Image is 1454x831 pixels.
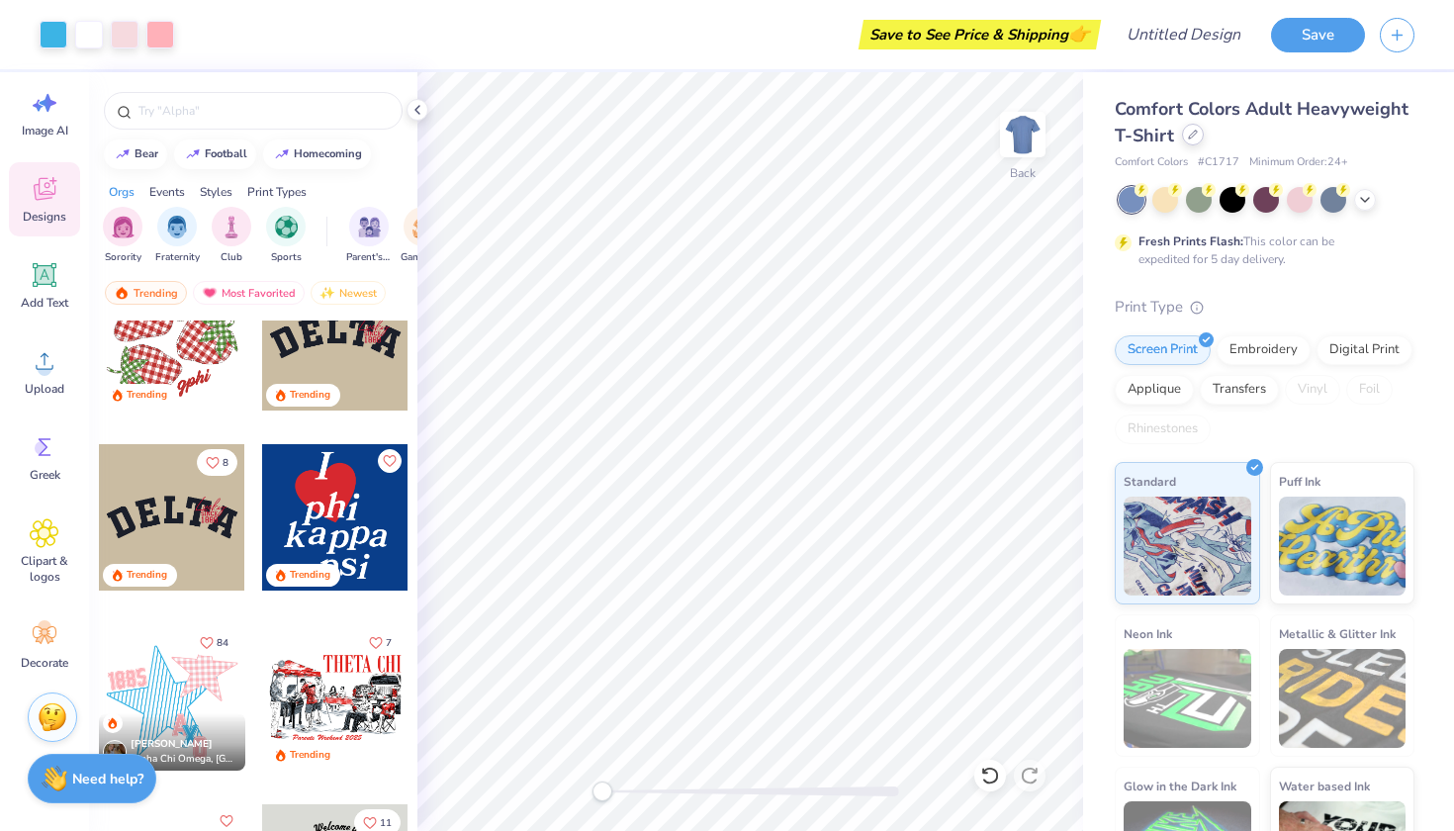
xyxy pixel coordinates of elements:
[290,388,330,403] div: Trending
[1198,154,1239,171] span: # C1717
[1279,471,1320,492] span: Puff Ink
[358,216,381,238] img: Parent's Weekend Image
[271,250,302,265] span: Sports
[1010,164,1036,182] div: Back
[1249,154,1348,171] span: Minimum Order: 24 +
[1068,22,1090,46] span: 👉
[346,207,392,265] div: filter for Parent's Weekend
[1115,375,1194,405] div: Applique
[1285,375,1340,405] div: Vinyl
[166,216,188,238] img: Fraternity Image
[319,286,335,300] img: newest.gif
[1138,232,1382,268] div: This color can be expedited for 5 day delivery.
[401,207,446,265] button: filter button
[266,207,306,265] div: filter for Sports
[193,281,305,305] div: Most Favorited
[174,139,256,169] button: football
[205,148,247,159] div: football
[115,148,131,160] img: trend_line.gif
[1138,233,1243,249] strong: Fresh Prints Flash:
[109,183,135,201] div: Orgs
[131,752,237,767] span: Alpha Chi Omega, [GEOGRAPHIC_DATA]
[212,207,251,265] div: filter for Club
[114,286,130,300] img: trending.gif
[103,207,142,265] button: filter button
[136,101,390,121] input: Try "Alpha"
[346,250,392,265] span: Parent's Weekend
[380,818,392,828] span: 11
[294,148,362,159] div: homecoming
[30,467,60,483] span: Greek
[412,216,435,238] img: Game Day Image
[863,20,1096,49] div: Save to See Price & Shipping
[185,148,201,160] img: trend_line.gif
[290,568,330,583] div: Trending
[275,216,298,238] img: Sports Image
[1124,623,1172,644] span: Neon Ink
[1279,776,1370,796] span: Water based Ink
[104,139,167,169] button: bear
[1279,497,1407,596] img: Puff Ink
[1115,415,1211,444] div: Rhinestones
[1003,115,1043,154] img: Back
[21,655,68,671] span: Decorate
[263,139,371,169] button: homecoming
[105,281,187,305] div: Trending
[346,207,392,265] button: filter button
[1115,335,1211,365] div: Screen Print
[135,148,158,159] div: bear
[217,638,228,648] span: 84
[72,770,143,788] strong: Need help?
[1217,335,1311,365] div: Embroidery
[22,123,68,138] span: Image AI
[290,748,330,763] div: Trending
[1115,154,1188,171] span: Comfort Colors
[274,148,290,160] img: trend_line.gif
[1200,375,1279,405] div: Transfers
[401,250,446,265] span: Game Day
[1124,649,1251,748] img: Neon Ink
[23,209,66,225] span: Designs
[378,449,402,473] button: Like
[311,281,386,305] div: Newest
[1279,623,1396,644] span: Metallic & Glitter Ink
[1317,335,1412,365] div: Digital Print
[149,183,185,201] div: Events
[112,216,135,238] img: Sorority Image
[266,207,306,265] button: filter button
[1346,375,1393,405] div: Foil
[1271,18,1365,52] button: Save
[127,568,167,583] div: Trending
[197,449,237,476] button: Like
[202,286,218,300] img: most_fav.gif
[1111,15,1256,54] input: Untitled Design
[1124,471,1176,492] span: Standard
[592,782,612,801] div: Accessibility label
[247,183,307,201] div: Print Types
[212,207,251,265] button: filter button
[221,216,242,238] img: Club Image
[223,458,228,468] span: 8
[191,629,237,656] button: Like
[103,207,142,265] div: filter for Sorority
[1115,97,1409,147] span: Comfort Colors Adult Heavyweight T-Shirt
[1124,776,1236,796] span: Glow in the Dark Ink
[1124,497,1251,596] img: Standard
[105,250,141,265] span: Sorority
[12,553,77,585] span: Clipart & logos
[1279,649,1407,748] img: Metallic & Glitter Ink
[401,207,446,265] div: filter for Game Day
[131,737,213,751] span: [PERSON_NAME]
[127,388,167,403] div: Trending
[360,629,401,656] button: Like
[155,207,200,265] button: filter button
[155,207,200,265] div: filter for Fraternity
[221,250,242,265] span: Club
[1115,296,1414,319] div: Print Type
[25,381,64,397] span: Upload
[200,183,232,201] div: Styles
[386,638,392,648] span: 7
[155,250,200,265] span: Fraternity
[21,295,68,311] span: Add Text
